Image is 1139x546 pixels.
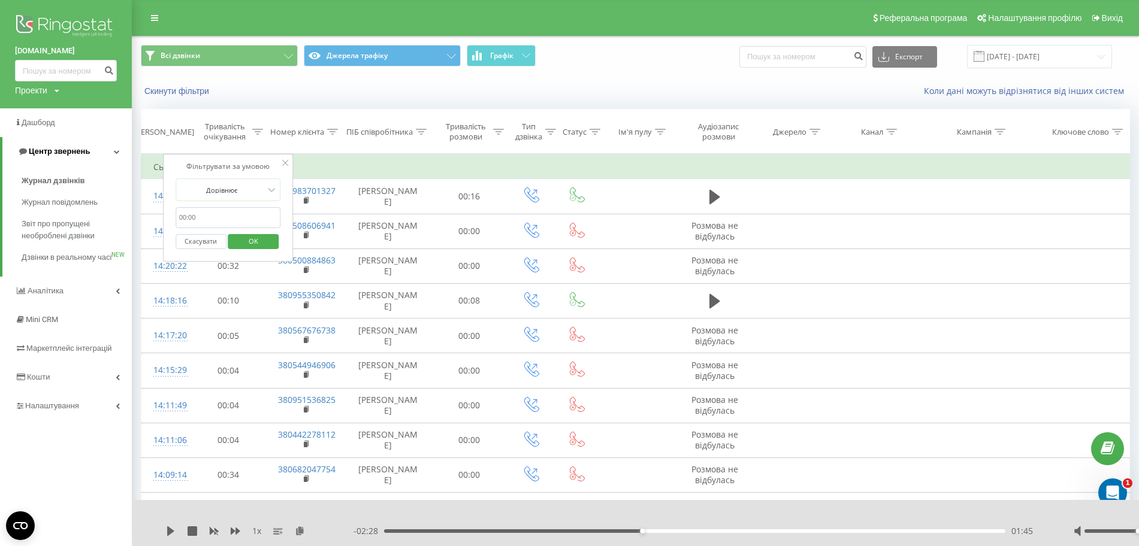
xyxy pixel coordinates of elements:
span: Дзвінки в реальному часі [22,251,111,263]
span: Маркетплейс інтеграцій [26,344,112,353]
span: 1 [1123,478,1132,488]
div: Тривалість очікування [201,122,249,142]
td: 00:00 [431,214,507,248]
span: Дашборд [22,118,55,127]
a: 380508606941 [278,220,336,231]
div: 14:11:06 [153,429,178,452]
td: [PERSON_NAME] [346,318,431,353]
span: Аналiтика [28,286,64,295]
a: Центр звернень [2,137,132,166]
a: 380983701327 [278,185,336,196]
div: 14:17:20 [153,324,178,347]
a: Журнал повідомлень [22,192,132,213]
td: 01:41 [431,493,507,527]
div: Огляд функціоналу програми Ringostat Smart Phone [17,326,222,360]
td: 00:08 [431,283,507,318]
a: Коли дані можуть відрізнятися вiд інших систем [924,85,1130,96]
a: [DOMAIN_NAME] [15,45,117,57]
button: Open CMP widget [6,511,35,540]
img: Ringostat logo [15,12,117,42]
input: 00:00 [176,207,281,228]
span: Головна [20,404,59,412]
td: 00:00 [431,457,507,492]
a: 380442278112 [278,429,336,440]
img: Profile image for Valerii [151,19,175,43]
input: Пошук за номером [15,60,117,81]
td: [PERSON_NAME] [346,248,431,283]
td: 00:00 [431,248,507,283]
button: Пошук в статтях [17,218,222,242]
div: Канал [861,127,883,137]
div: 14:11:49 [153,394,178,417]
div: AI. Загальна інформація та вартість [25,286,201,299]
button: Скасувати [176,234,226,249]
div: Проекти [15,84,47,96]
div: 14:23:08 [153,220,178,243]
td: [PERSON_NAME] [346,353,431,388]
span: Допомога [178,404,221,412]
div: AI. Загальна інформація та вартість [17,281,222,304]
span: Всі дзвінки [161,51,200,60]
div: API Ringostat. API-запит з'єднання 2х номерів [17,247,222,281]
td: 00:11 [190,493,266,527]
a: 380505958065 [278,498,336,509]
div: Статус [563,127,587,137]
span: Розмова не відбулась [691,324,738,347]
td: [PERSON_NAME] [346,388,431,423]
td: 00:04 [190,388,266,423]
p: Вiтаю 👋 [24,85,216,105]
span: Налаштування профілю [988,13,1081,23]
button: Всі дзвінки [141,45,298,66]
td: [PERSON_NAME] [346,214,431,248]
a: 380544946906 [278,359,336,371]
div: 14:20:22 [153,254,178,278]
td: 00:16 [431,179,507,214]
a: 380955350842 [278,289,336,301]
td: 00:34 [190,457,266,492]
span: Розмова не відбулась [691,359,738,381]
div: 14:27:05 [153,184,178,208]
span: 1 x [252,525,261,537]
span: Звіт про пропущені необроблені дзвінки [22,218,126,242]
a: Дзвінки в реальному часіNEW [22,247,132,268]
span: Центр звернень [29,147,90,156]
div: Тривалість розмови [442,122,490,142]
td: [PERSON_NAME] [346,179,431,214]
img: logo [24,23,104,41]
span: Журнал повідомлень [22,196,98,208]
span: 01:45 [1011,525,1033,537]
button: Графік [467,45,536,66]
div: Закрити [206,19,228,41]
a: 380500884863 [278,254,336,266]
span: Реферальна програма [880,13,968,23]
div: Інтеграція з KeyCRM [25,308,201,321]
div: Напишіть нам повідомленняЗазвичай ми відповідаємо за хвилину [12,161,228,207]
td: 00:00 [431,353,507,388]
iframe: Intercom live chat [1098,478,1127,507]
span: Розмова не відбулась [691,429,738,451]
span: Графік [490,51,513,60]
div: ПІБ співробітника [346,127,413,137]
span: Mini CRM [26,315,58,324]
span: Розмова не відбулась [691,394,738,416]
div: Напишіть нам повідомлення [25,171,200,184]
td: [PERSON_NAME] [346,457,431,492]
img: Profile image for Daniil [174,19,198,43]
a: 380567676738 [278,324,336,336]
a: Журнал дзвінків [22,170,132,192]
span: Розмова не відбулась [691,463,738,486]
input: Пошук за номером [739,46,866,68]
span: Журнал дзвінків [22,175,85,187]
button: OK [228,234,279,249]
button: Скинути фільтри [141,86,215,96]
span: Розмова не відбулась [691,254,738,277]
td: 00:00 [431,423,507,457]
span: Налаштування [25,401,79,410]
div: Зазвичай ми відповідаємо за хвилину [25,184,200,196]
button: Допомога [160,374,240,421]
div: Джерело [773,127,806,137]
span: Кошти [27,372,50,381]
td: Сьогодні [141,155,1130,179]
td: [PERSON_NAME] [346,493,431,527]
span: Повідомлення [89,404,151,412]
